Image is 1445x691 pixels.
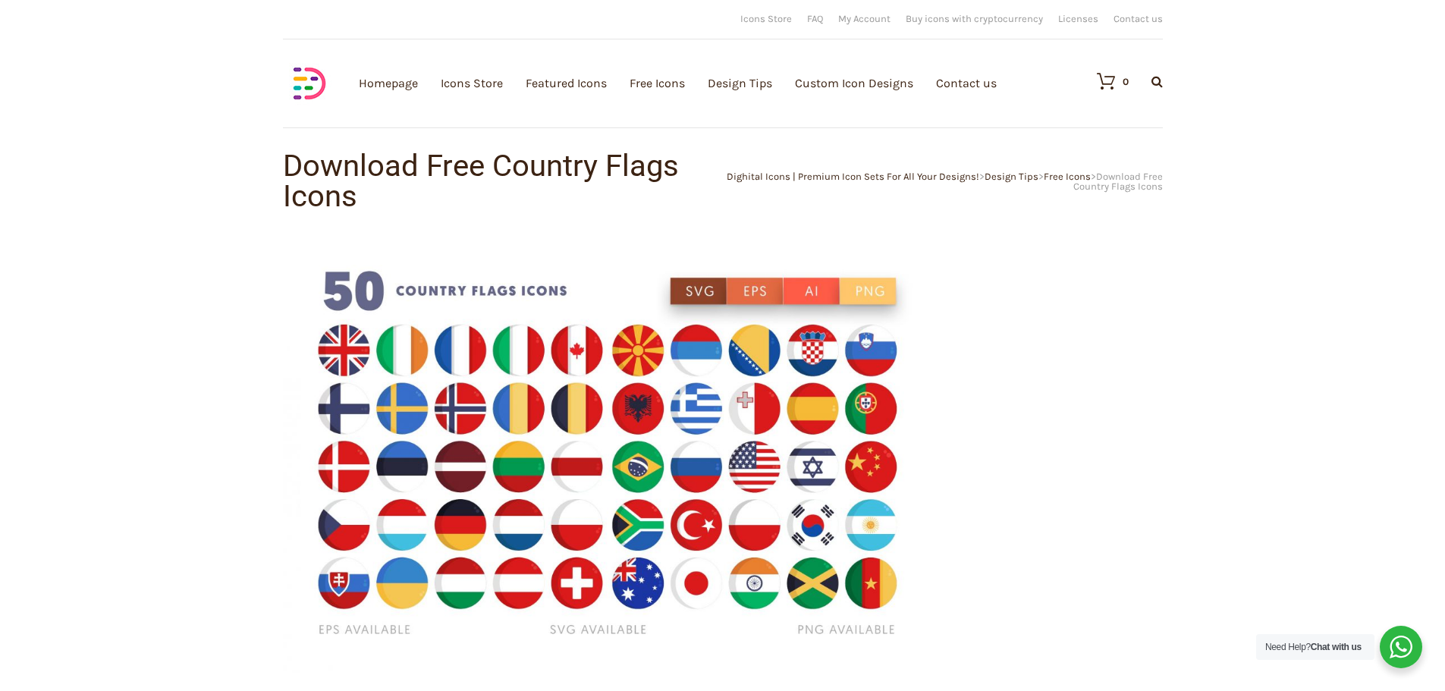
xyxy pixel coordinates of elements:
[1311,642,1362,652] strong: Chat with us
[1073,171,1163,192] span: Download Free Country Flags Icons
[283,238,935,673] img: Download Country Flags Icons
[906,14,1043,24] a: Buy icons with cryptocurrency
[1082,72,1129,90] a: 0
[723,171,1163,191] div: > > >
[283,151,723,212] h1: Download Free Country Flags Icons
[1265,642,1362,652] span: Need Help?
[985,171,1038,182] a: Design Tips
[1123,77,1129,86] div: 0
[1044,171,1091,182] a: Free Icons
[1114,14,1163,24] a: Contact us
[838,14,891,24] a: My Account
[1058,14,1098,24] a: Licenses
[727,171,979,182] a: Dighital Icons | Premium Icon Sets For All Your Designs!
[807,14,823,24] a: FAQ
[740,14,792,24] a: Icons Store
